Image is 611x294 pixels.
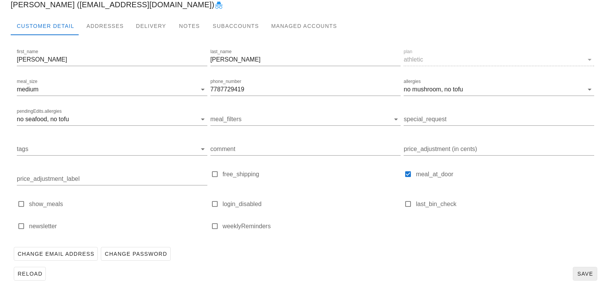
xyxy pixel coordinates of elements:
span: Save [576,271,594,277]
label: weeklyReminders [223,223,401,230]
button: Clear pendingEdits.allergies [188,115,197,124]
div: medium [17,86,39,93]
div: no tofu [445,86,463,93]
div: no mushroom, [404,86,443,93]
button: Change Password [101,247,170,261]
label: meal_at_door [416,171,594,178]
span: Change Password [104,251,167,257]
span: Change Email Address [17,251,94,257]
div: Notes [172,17,207,35]
div: meal_sizemedium [17,83,207,96]
div: meal_filters [210,113,401,125]
label: login_disabled [223,200,401,208]
div: Addresses [80,17,130,35]
label: last_bin_check [416,200,594,208]
div: Subaccounts [207,17,265,35]
div: planathletic [404,54,594,66]
span: Reload [17,271,42,277]
button: Change Email Address [14,247,98,261]
div: Customer Detail [11,17,80,35]
div: tags [17,143,207,155]
button: Clear allergies [574,85,584,94]
label: plan [404,49,412,55]
label: allergies [404,79,421,84]
label: free_shipping [223,171,401,178]
label: newsletter [29,223,207,230]
div: pendingEdits.allergiesno seafood,no tofu [17,113,207,125]
label: pendingEdits.allergies [17,109,61,114]
label: meal_size [17,79,37,84]
div: Delivery [130,17,172,35]
div: Managed Accounts [265,17,343,35]
div: allergiesno mushroom,no tofu [404,83,594,96]
label: first_name [17,49,38,55]
button: Reload [14,267,46,281]
div: no seafood, [17,116,49,123]
label: phone_number [210,79,241,84]
label: show_meals [29,200,207,208]
button: Save [573,267,597,281]
label: last_name [210,49,231,55]
div: no tofu [50,116,69,123]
